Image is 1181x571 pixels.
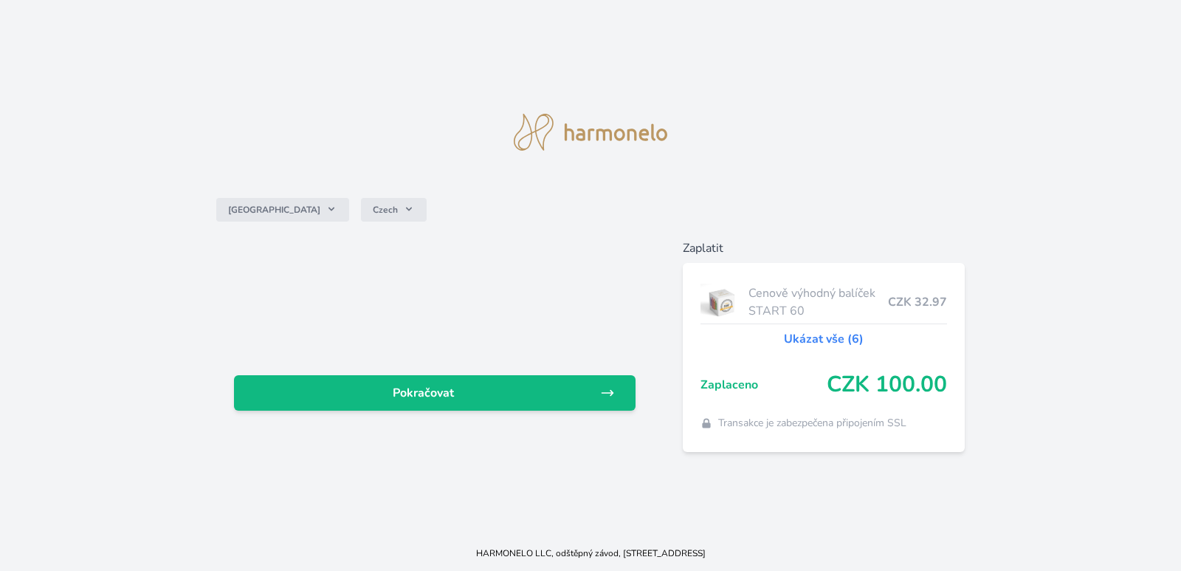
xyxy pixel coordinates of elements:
[216,198,349,222] button: [GEOGRAPHIC_DATA]
[700,284,743,321] img: start.jpg
[827,372,947,398] span: CZK 100.00
[246,384,600,402] span: Pokračovat
[683,239,964,257] h6: Zaplatit
[748,284,888,320] span: Cenově výhodný balíček START 60
[234,375,636,411] a: Pokračovat
[784,330,864,348] a: Ukázat vše (6)
[888,293,947,311] span: CZK 32.97
[228,204,320,216] span: [GEOGRAPHIC_DATA]
[700,376,826,394] span: Zaplaceno
[718,416,906,431] span: Transakce je zabezpečena připojením SSL
[514,114,667,151] img: logo.svg
[373,204,398,216] span: Czech
[361,198,427,222] button: Czech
